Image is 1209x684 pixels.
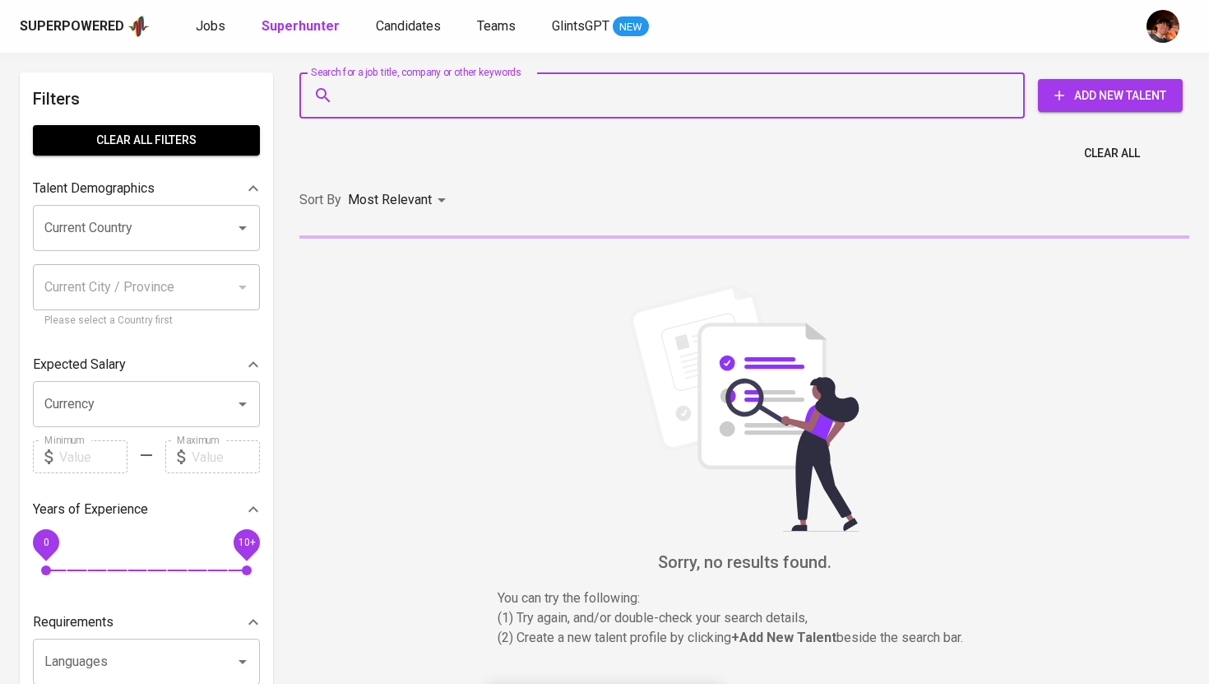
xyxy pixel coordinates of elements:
span: Clear All [1084,143,1140,164]
input: Value [59,440,127,473]
span: 10+ [238,537,255,548]
button: Open [231,393,254,416]
p: Years of Experience [33,500,148,519]
p: You can try the following : [498,589,991,608]
span: Jobs [196,18,225,34]
div: Superpowered [20,17,124,36]
img: diemas@glints.com [1146,10,1179,43]
span: Teams [477,18,516,34]
b: Superhunter [262,18,340,34]
p: Talent Demographics [33,179,155,198]
a: Jobs [196,16,229,37]
button: Open [231,216,254,240]
button: Clear All [1077,138,1146,169]
a: Candidates [376,16,444,37]
button: Open [231,650,254,673]
p: Expected Salary [33,355,126,375]
a: Superpoweredapp logo [20,14,150,39]
button: Clear All filters [33,125,260,156]
button: Add New Talent [1038,79,1183,112]
span: Candidates [376,18,441,34]
span: 0 [43,537,49,548]
span: Clear All filters [46,130,247,151]
span: Add New Talent [1051,86,1170,106]
p: (1) Try again, and/or double-check your search details, [498,608,991,628]
div: Most Relevant [348,185,452,216]
span: NEW [613,19,649,35]
a: Superhunter [262,16,343,37]
a: GlintsGPT NEW [552,16,649,37]
p: (2) Create a new talent profile by clicking beside the search bar. [498,628,991,648]
input: Value [192,440,260,473]
h6: Sorry, no results found. [299,549,1189,575]
div: Years of Experience [33,493,260,526]
p: Requirements [33,612,113,632]
h6: Filters [33,86,260,112]
b: + Add New Talent [731,630,836,645]
div: Expected Salary [33,348,260,381]
p: Sort By [299,190,341,210]
p: Please select a Country first [44,313,248,329]
div: Requirements [33,606,260,639]
img: app logo [127,14,150,39]
img: file_searching.svg [621,285,868,532]
p: Most Relevant [348,190,432,210]
span: GlintsGPT [552,18,609,34]
div: Talent Demographics [33,172,260,205]
a: Teams [477,16,519,37]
